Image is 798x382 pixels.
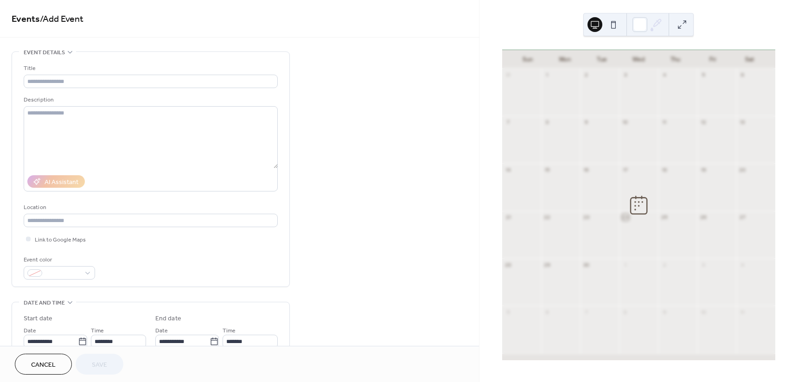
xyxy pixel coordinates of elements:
div: 22 [544,214,551,221]
div: 1 [622,261,629,268]
span: Time [91,326,104,336]
div: 13 [739,119,746,126]
div: 2 [661,261,668,268]
div: 24 [622,214,629,221]
div: Description [24,95,276,105]
div: 17 [622,166,629,173]
div: 21 [505,214,512,221]
div: 9 [583,119,590,126]
div: 5 [700,71,707,78]
div: 15 [544,166,551,173]
div: 11 [739,308,746,315]
span: Time [223,326,236,336]
div: Fri [694,50,731,69]
div: Thu [657,50,694,69]
div: 6 [544,308,551,315]
div: 16 [583,166,590,173]
div: 11 [661,119,668,126]
div: Tue [583,50,620,69]
div: 20 [739,166,746,173]
div: 10 [700,308,707,315]
div: 8 [622,308,629,315]
div: 25 [661,214,668,221]
div: Location [24,203,276,212]
div: 4 [739,261,746,268]
div: Start date [24,314,52,324]
div: 26 [700,214,707,221]
div: 7 [505,119,512,126]
span: Cancel [31,360,56,370]
div: 28 [505,261,512,268]
div: 14 [505,166,512,173]
button: Cancel [15,354,72,375]
span: Date and time [24,298,65,308]
div: 29 [544,261,551,268]
div: 6 [739,71,746,78]
div: 18 [661,166,668,173]
span: Event details [24,48,65,57]
div: Title [24,64,276,73]
div: 1 [544,71,551,78]
div: 3 [622,71,629,78]
div: 8 [544,119,551,126]
div: 23 [583,214,590,221]
div: 30 [583,261,590,268]
div: Sat [731,50,768,69]
div: 10 [622,119,629,126]
div: 4 [661,71,668,78]
span: Date [155,326,168,336]
div: Wed [620,50,657,69]
div: 2 [583,71,590,78]
span: Link to Google Maps [35,235,86,245]
div: 27 [739,214,746,221]
a: Events [12,10,40,28]
div: Event color [24,255,93,265]
div: 19 [700,166,707,173]
div: 5 [505,308,512,315]
div: 31 [505,71,512,78]
div: Sun [510,50,547,69]
div: 12 [700,119,707,126]
div: End date [155,314,181,324]
span: Date [24,326,36,336]
span: / Add Event [40,10,83,28]
div: 3 [700,261,707,268]
div: 9 [661,308,668,315]
div: 7 [583,308,590,315]
div: Mon [546,50,583,69]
